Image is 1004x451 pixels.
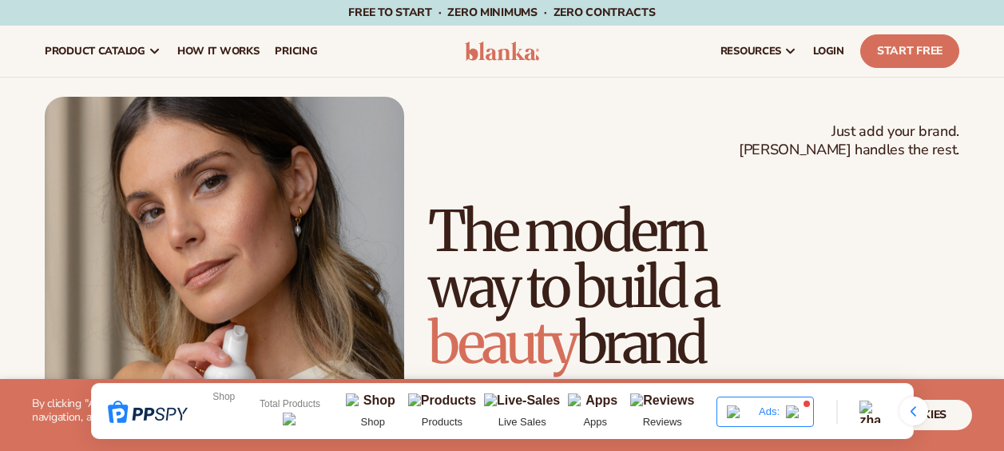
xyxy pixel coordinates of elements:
[169,26,268,77] a: How It Works
[712,26,805,77] a: resources
[32,397,502,425] p: By clicking "Accept All Cookies", you agree to the storing of cookies on your device to enhance s...
[267,26,325,77] a: pricing
[739,122,959,160] span: Just add your brand. [PERSON_NAME] handles the rest.
[720,45,781,58] span: resources
[45,45,145,58] span: product catalog
[428,308,576,378] span: beauty
[177,45,260,58] span: How It Works
[275,45,317,58] span: pricing
[348,5,655,20] span: Free to start · ZERO minimums · ZERO contracts
[465,42,540,61] img: logo
[37,26,169,77] a: product catalog
[805,26,852,77] a: LOGIN
[428,203,959,371] h1: The modern way to build a brand
[860,34,959,68] a: Start Free
[813,45,844,58] span: LOGIN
